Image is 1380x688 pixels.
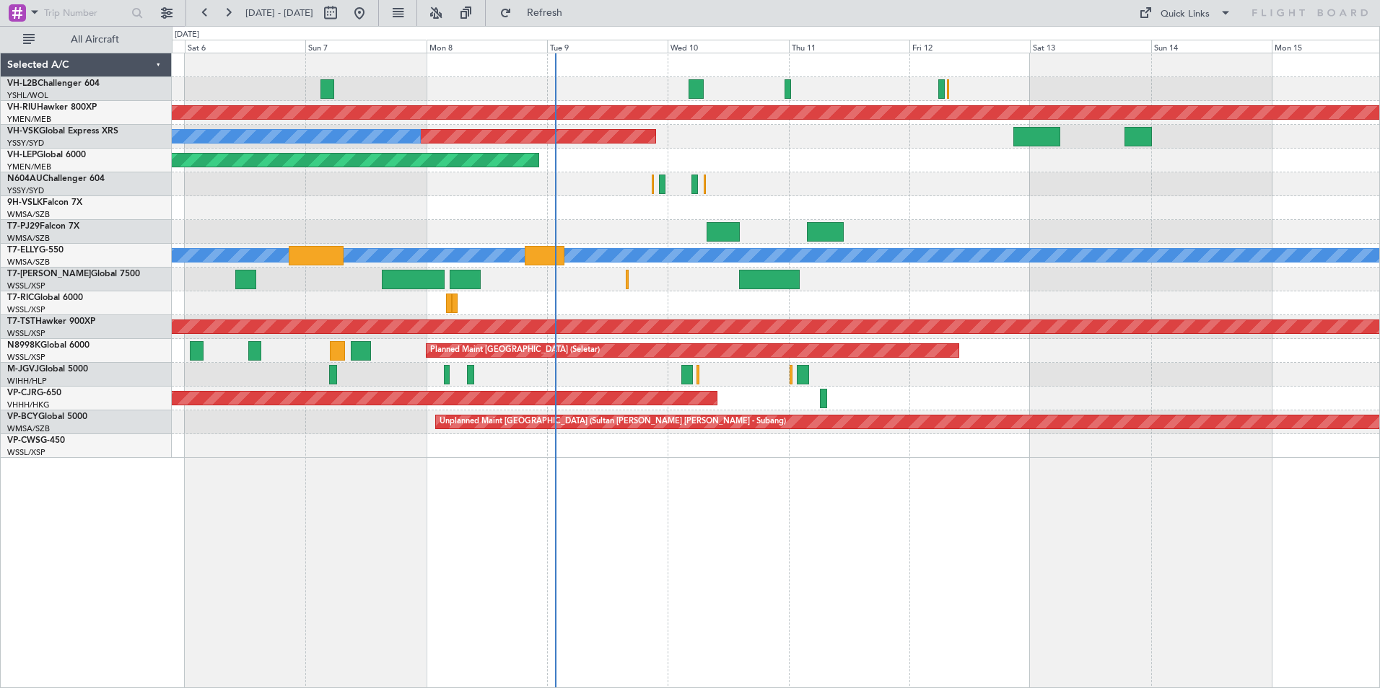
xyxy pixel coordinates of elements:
[7,270,91,278] span: T7-[PERSON_NAME]
[175,29,199,41] div: [DATE]
[7,281,45,291] a: WSSL/XSP
[515,8,575,18] span: Refresh
[7,328,45,339] a: WSSL/XSP
[44,2,127,24] input: Trip Number
[7,317,35,326] span: T7-TST
[430,340,600,361] div: Planned Maint [GEOGRAPHIC_DATA] (Seletar)
[305,40,426,53] div: Sun 7
[7,185,44,196] a: YSSY/SYD
[7,90,48,101] a: YSHL/WOL
[7,103,97,112] a: VH-RIUHawker 800XP
[7,389,61,397] a: VP-CJRG-650
[7,175,105,183] a: N604AUChallenger 604
[7,246,39,255] span: T7-ELLY
[7,294,34,302] span: T7-RIC
[547,40,668,53] div: Tue 9
[1030,40,1150,53] div: Sat 13
[7,79,100,88] a: VH-L2BChallenger 604
[7,365,39,374] span: M-JGVJ
[493,1,580,25] button: Refresh
[7,151,37,159] span: VH-LEP
[7,103,37,112] span: VH-RIU
[38,35,152,45] span: All Aircraft
[7,233,50,244] a: WMSA/SZB
[7,79,38,88] span: VH-L2B
[7,127,39,136] span: VH-VSK
[7,436,40,445] span: VP-CWS
[7,162,51,172] a: YMEN/MEB
[7,317,95,326] a: T7-TSTHawker 900XP
[7,389,37,397] span: VP-CJR
[7,257,50,268] a: WMSA/SZB
[427,40,547,53] div: Mon 8
[7,151,86,159] a: VH-LEPGlobal 6000
[7,365,88,374] a: M-JGVJGlobal 5000
[440,411,786,433] div: Unplanned Maint [GEOGRAPHIC_DATA] (Sultan [PERSON_NAME] [PERSON_NAME] - Subang)
[1161,7,1210,22] div: Quick Links
[7,209,50,220] a: WMSA/SZB
[909,40,1030,53] div: Fri 12
[7,413,87,421] a: VP-BCYGlobal 5000
[7,447,45,458] a: WSSL/XSP
[7,175,43,183] span: N604AU
[7,222,40,231] span: T7-PJ29
[7,423,50,434] a: WMSA/SZB
[7,198,43,207] span: 9H-VSLK
[7,270,140,278] a: T7-[PERSON_NAME]Global 7500
[185,40,305,53] div: Sat 6
[7,413,38,421] span: VP-BCY
[7,246,64,255] a: T7-ELLYG-550
[7,436,65,445] a: VP-CWSG-450
[7,376,47,387] a: WIHH/HLP
[7,222,79,231] a: T7-PJ29Falcon 7X
[7,400,50,410] a: VHHH/HKG
[7,341,89,350] a: N8998KGlobal 6000
[1151,40,1272,53] div: Sun 14
[789,40,909,53] div: Thu 11
[7,198,82,207] a: 9H-VSLKFalcon 7X
[7,127,118,136] a: VH-VSKGlobal Express XRS
[7,138,44,149] a: YSSY/SYD
[245,6,313,19] span: [DATE] - [DATE]
[7,114,51,125] a: YMEN/MEB
[7,294,83,302] a: T7-RICGlobal 6000
[16,28,157,51] button: All Aircraft
[668,40,788,53] div: Wed 10
[7,304,45,315] a: WSSL/XSP
[1132,1,1239,25] button: Quick Links
[7,341,40,350] span: N8998K
[7,352,45,363] a: WSSL/XSP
